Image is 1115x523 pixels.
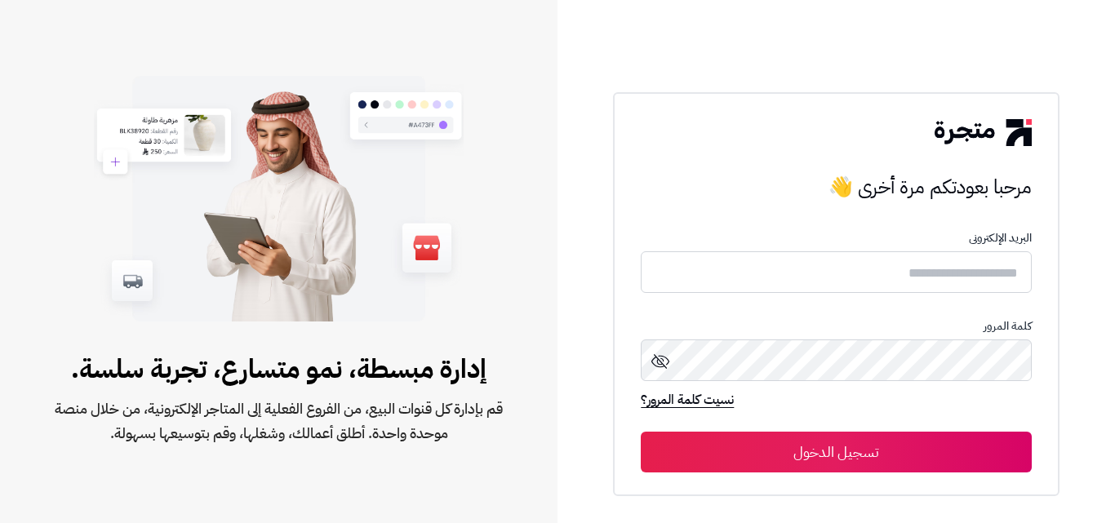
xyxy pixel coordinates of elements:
[52,397,505,445] span: قم بإدارة كل قنوات البيع، من الفروع الفعلية إلى المتاجر الإلكترونية، من خلال منصة موحدة واحدة. أط...
[641,320,1031,333] p: كلمة المرور
[641,171,1031,203] h3: مرحبا بعودتكم مرة أخرى 👋
[935,119,1031,145] img: logo-2.png
[641,232,1031,245] p: البريد الإلكترونى
[641,390,734,413] a: نسيت كلمة المرور؟
[52,349,505,388] span: إدارة مبسطة، نمو متسارع، تجربة سلسة.
[641,432,1031,472] button: تسجيل الدخول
